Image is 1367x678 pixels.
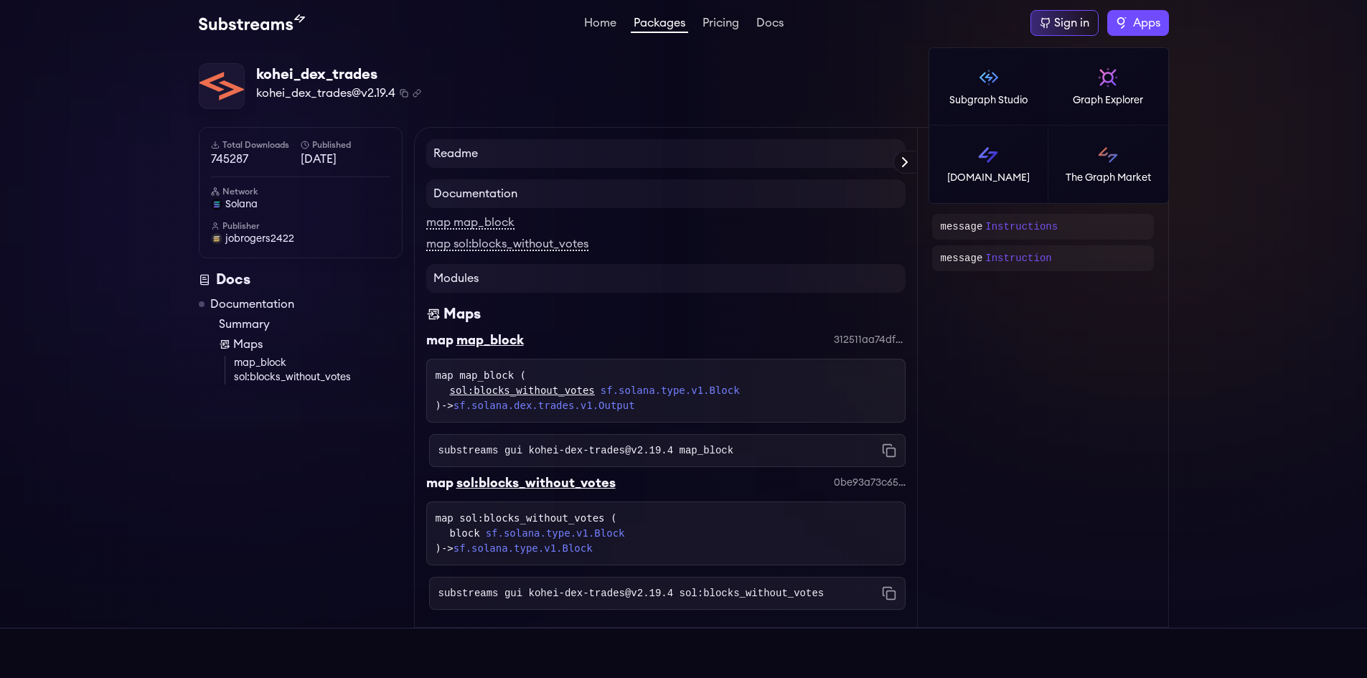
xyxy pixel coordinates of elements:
[977,143,1000,166] img: Substreams logo
[882,586,896,601] button: Copy command to clipboard
[441,400,635,411] span: ->
[225,232,294,246] span: jobrogers2422
[456,330,524,350] div: map_block
[1096,66,1119,89] img: Graph Explorer logo
[234,370,403,385] a: sol:blocks_without_votes
[211,186,390,197] h6: Network
[1048,48,1168,126] a: Graph Explorer
[219,336,403,353] a: Maps
[941,220,983,234] p: message
[1066,171,1151,185] p: The Graph Market
[301,139,390,151] h6: Published
[941,251,983,265] p: message
[199,270,403,290] div: Docs
[834,333,906,347] div: 312511aa74df2607c8026aea98870fbd73da9d90
[441,542,593,554] span: ->
[426,139,906,168] h4: Readme
[400,89,408,98] button: Copy package name and version
[199,14,305,32] img: Substream's logo
[426,473,454,493] div: map
[1048,126,1168,203] a: The Graph Market
[426,304,441,324] img: Maps icon
[301,151,390,168] span: [DATE]
[426,238,588,251] a: map sol:blocks_without_votes
[436,511,896,556] div: map sol:blocks_without_votes ( )
[454,542,593,554] a: sf.solana.type.v1.Block
[426,179,906,208] h4: Documentation
[225,197,258,212] span: solana
[456,473,616,493] div: sol:blocks_without_votes
[486,526,625,541] a: sf.solana.type.v1.Block
[256,65,421,85] div: kohei_dex_trades
[219,339,230,350] img: Map icon
[1096,143,1119,166] img: The Graph Market logo
[1030,10,1099,36] a: Sign in
[199,64,244,108] img: Package Logo
[211,199,222,210] img: solana
[443,304,481,324] div: Maps
[211,151,301,168] span: 745287
[601,383,740,398] a: sf.solana.type.v1.Block
[211,233,222,245] img: User Avatar
[882,443,896,458] button: Copy command to clipboard
[977,66,1000,89] img: Subgraph Studio logo
[211,197,390,212] a: solana
[985,251,1051,265] p: Instruction
[438,586,825,601] code: substreams gui kohei-dex-trades@v2.19.4 sol:blocks_without_votes
[450,526,896,541] div: block
[454,400,635,411] a: sf.solana.dex.trades.v1.Output
[256,85,395,102] span: kohei_dex_trades@v2.19.4
[700,17,742,32] a: Pricing
[211,232,390,246] a: jobrogers2422
[210,296,294,313] a: Documentation
[426,330,454,350] div: map
[450,383,595,398] a: sol:blocks_without_votes
[234,356,403,370] a: map_block
[929,48,1049,126] a: Subgraph Studio
[1054,14,1089,32] div: Sign in
[947,171,1030,185] p: [DOMAIN_NAME]
[436,368,896,413] div: map map_block ( )
[413,89,421,98] button: Copy .spkg link to clipboard
[834,476,906,490] div: 0be93a73c65aa8ec2de4b1a47209edeea493ff29
[426,217,515,230] a: map map_block
[438,443,734,458] code: substreams gui kohei-dex-trades@v2.19.4 map_block
[1116,17,1127,29] img: The Graph logo
[949,93,1028,108] p: Subgraph Studio
[211,139,301,151] h6: Total Downloads
[985,220,1058,234] p: Instructions
[1073,93,1143,108] p: Graph Explorer
[631,17,688,33] a: Packages
[1133,14,1160,32] span: Apps
[211,220,390,232] h6: Publisher
[581,17,619,32] a: Home
[219,316,403,333] a: Summary
[753,17,786,32] a: Docs
[929,126,1049,203] a: [DOMAIN_NAME]
[426,264,906,293] h4: Modules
